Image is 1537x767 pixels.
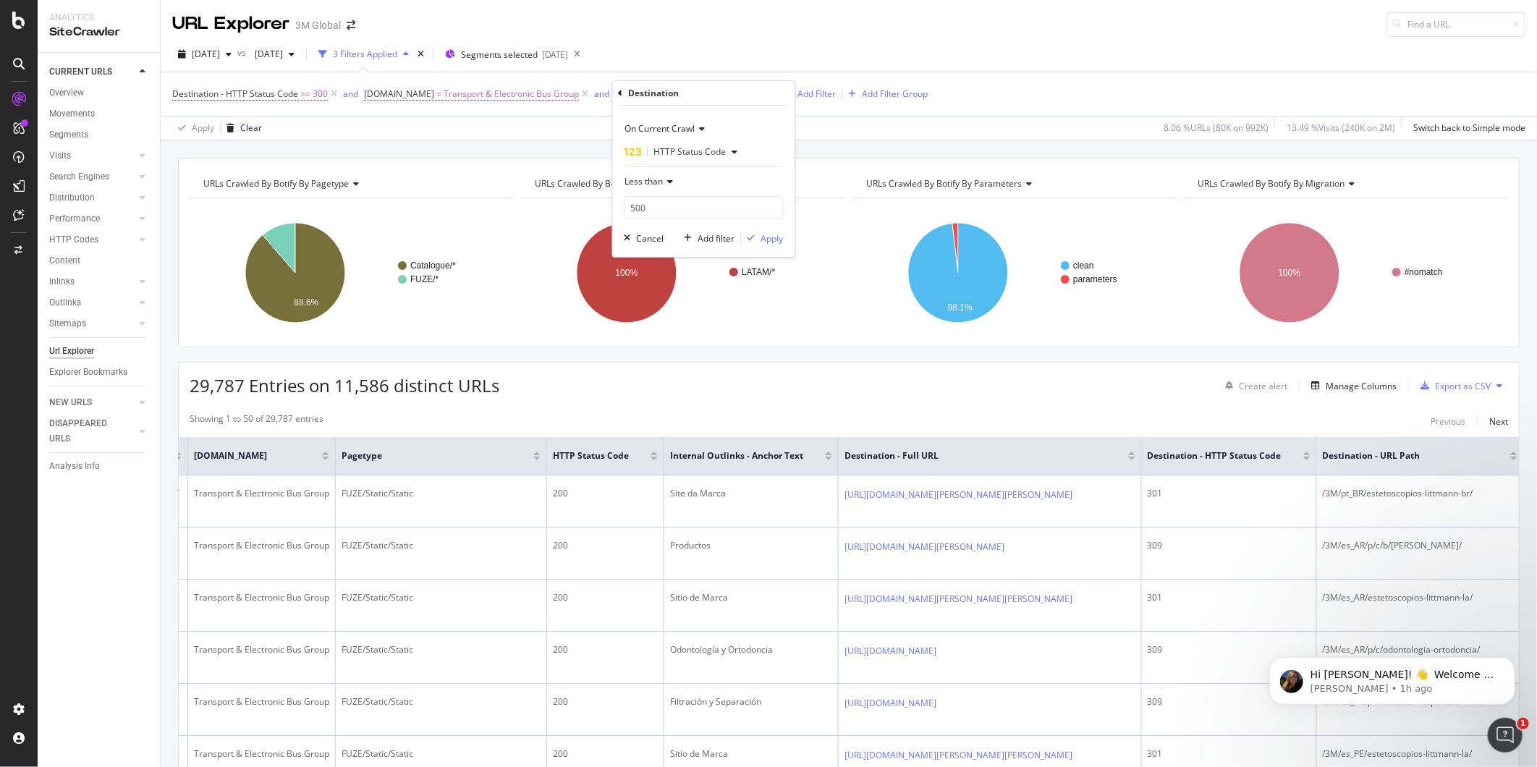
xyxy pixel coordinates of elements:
button: Add Filter Group [842,85,928,103]
a: NEW URLS [49,395,135,410]
div: Export as CSV [1435,380,1491,392]
div: Filtración y Separación [670,695,832,708]
div: Content [49,253,80,268]
div: Add Filter Group [862,88,928,100]
div: Sitio de Marca [670,591,832,604]
text: #nomatch [1405,267,1443,277]
a: Inlinks [49,274,135,289]
svg: A chart. [521,210,842,336]
div: 309 [1148,695,1311,708]
span: Internal Outlinks - Anchor Text [670,449,803,462]
button: 3 Filters Applied [313,43,415,66]
span: Transport & Electronic Bus Group [444,84,579,104]
button: Cancel [619,231,664,245]
div: Destination [629,87,679,99]
div: FUZE/Static/Static [342,591,541,604]
div: Performance [49,211,100,226]
text: Catalogue/* [410,260,456,271]
div: /3M/es_PE/estetoscopios-littmann-la/ [1323,747,1517,760]
div: 3M Global [295,18,341,33]
div: Cancel [637,232,664,245]
a: [URL][DOMAIN_NAME] [844,696,936,711]
svg: A chart. [852,210,1174,336]
button: Previous [1431,412,1465,430]
h4: URLs Crawled By Botify By parameters [863,172,1164,195]
button: Add Filter [778,85,836,103]
div: Create alert [1239,380,1287,392]
button: Export as CSV [1415,374,1491,397]
a: [URL][DOMAIN_NAME][PERSON_NAME][PERSON_NAME] [844,748,1072,763]
div: Segments [49,127,88,143]
div: 309 [1148,643,1311,656]
div: Visits [49,148,71,164]
div: /3M/pt_BR/estetoscopios-littmann-br/ [1323,487,1517,500]
div: Previous [1431,415,1465,428]
div: times [415,47,427,62]
div: 200 [553,539,658,552]
button: Next [1489,412,1508,430]
div: FUZE/Static/Static [342,539,541,552]
span: URLs Crawled By Botify By migration [1198,177,1345,190]
div: 200 [553,695,658,708]
a: [URL][DOMAIN_NAME] [844,644,936,658]
div: 301 [1148,591,1311,604]
div: /3M/es_AR/estetoscopios-littmann-la/ [1323,591,1517,604]
a: Analysis Info [49,459,150,474]
svg: A chart. [1184,210,1505,336]
span: Segments selected [461,48,538,61]
div: Explorer Bookmarks [49,365,127,380]
div: Clear [240,122,262,134]
iframe: Intercom live chat [1488,718,1523,753]
div: Analytics [49,12,148,24]
div: 301 [1148,747,1311,760]
div: 200 [553,591,658,604]
div: Analysis Info [49,459,100,474]
div: Sitio de Marca [670,747,832,760]
div: 13.49 % Visits ( 240K on 2M ) [1287,122,1395,134]
div: Showing 1 to 50 of 29,787 entries [190,412,323,430]
div: FUZE/Static/Static [342,747,541,760]
div: Next [1489,415,1508,428]
a: Overview [49,85,150,101]
div: [DATE] [542,48,568,61]
div: Movements [49,106,95,122]
text: LATAM/* [742,267,776,277]
input: Find a URL [1386,12,1525,37]
h4: URLs Crawled By Botify By migration [1195,172,1495,195]
button: Add filter [679,231,735,245]
text: 100% [1279,268,1301,278]
div: 200 [553,487,658,500]
span: Destination - Full URL [844,449,1106,462]
button: and [343,87,358,101]
a: Movements [49,106,150,122]
div: Inlinks [49,274,75,289]
button: [DATE] [172,43,237,66]
div: and [594,88,609,100]
a: CURRENT URLS [49,64,135,80]
div: Add Filter [797,88,836,100]
div: FUZE/Static/Static [342,487,541,500]
iframe: Intercom notifications message [1248,627,1537,728]
a: [URL][DOMAIN_NAME][PERSON_NAME][PERSON_NAME] [844,592,1072,606]
a: Content [49,253,150,268]
div: FUZE/Static/Static [342,695,541,708]
span: Destination - HTTP Status Code [172,88,298,100]
div: Add filter [698,232,735,245]
div: Manage Columns [1326,380,1397,392]
text: clean [1073,260,1094,271]
button: [DATE] [249,43,300,66]
a: [URL][DOMAIN_NAME][PERSON_NAME][PERSON_NAME] [844,488,1072,502]
div: 301 [1148,487,1311,500]
a: DISAPPEARED URLS [49,416,135,446]
a: Distribution [49,190,135,205]
div: SiteCrawler [49,24,148,41]
span: Destination - HTTP Status Code [1148,449,1282,462]
div: 309 [1148,539,1311,552]
span: Destination - URL Path [1323,449,1489,462]
div: Overview [49,85,84,101]
div: Productos [670,539,832,552]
